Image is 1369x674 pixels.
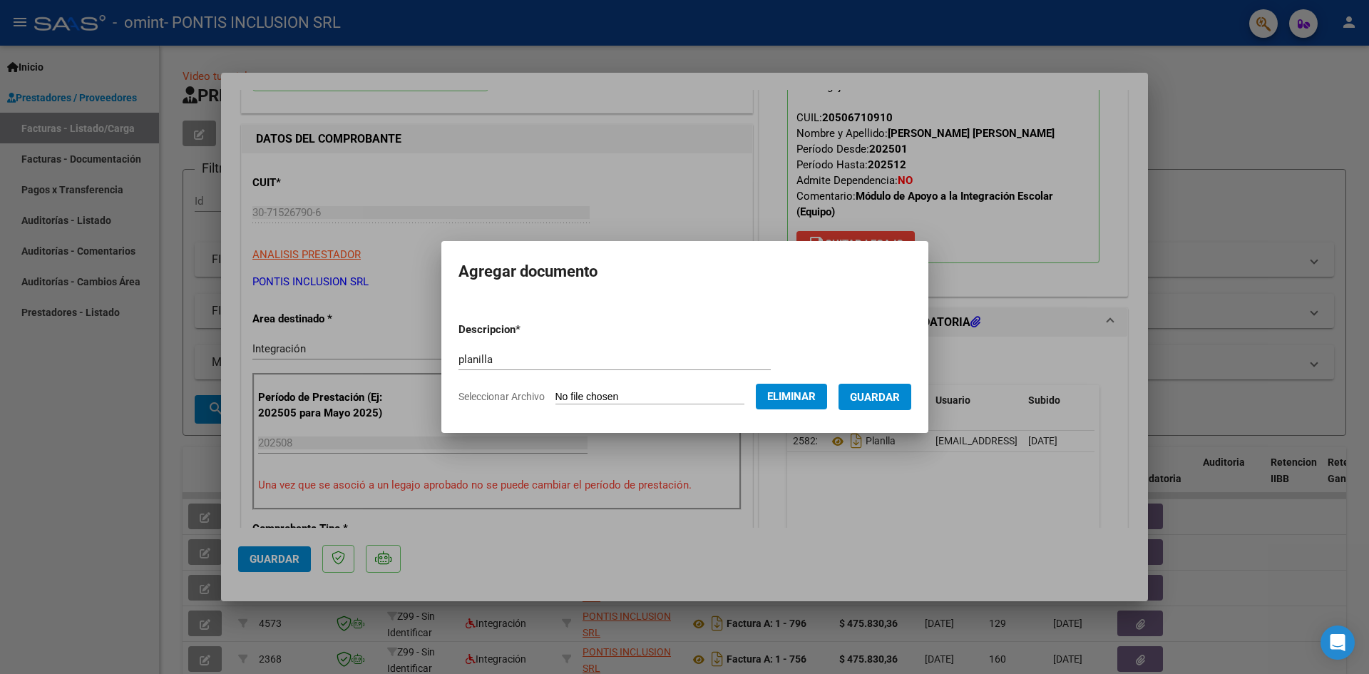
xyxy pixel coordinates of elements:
[458,322,595,338] p: Descripcion
[839,384,911,410] button: Guardar
[756,384,827,409] button: Eliminar
[458,391,545,402] span: Seleccionar Archivo
[458,258,911,285] h2: Agregar documento
[1321,626,1355,660] div: Open Intercom Messenger
[850,391,900,404] span: Guardar
[767,390,816,403] span: Eliminar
